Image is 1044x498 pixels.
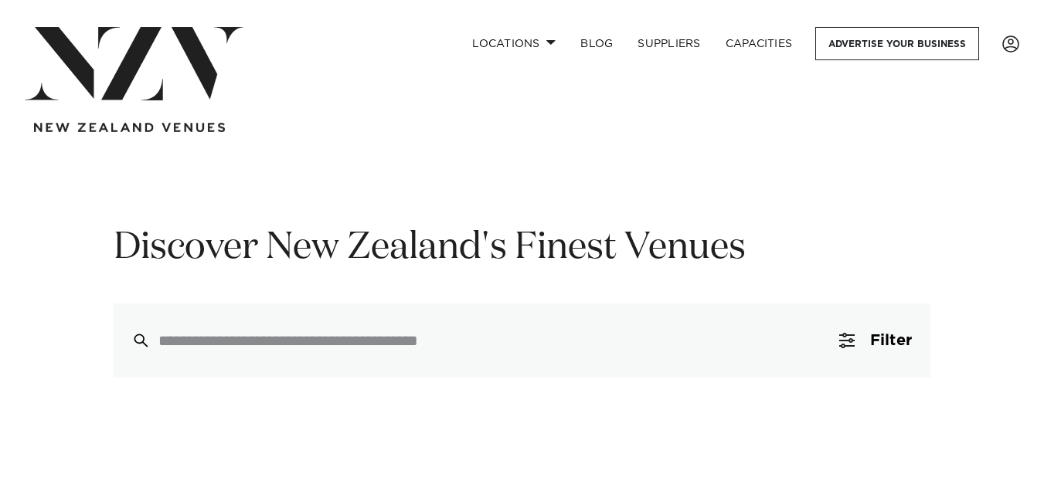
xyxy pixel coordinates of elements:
[815,27,979,60] a: Advertise your business
[713,27,805,60] a: Capacities
[625,27,712,60] a: SUPPLIERS
[870,333,912,348] span: Filter
[25,27,243,100] img: nzv-logo.png
[114,224,930,273] h1: Discover New Zealand's Finest Venues
[821,303,930,378] button: Filter
[34,123,225,133] img: new-zealand-venues-text.png
[460,27,568,60] a: Locations
[568,27,625,60] a: BLOG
